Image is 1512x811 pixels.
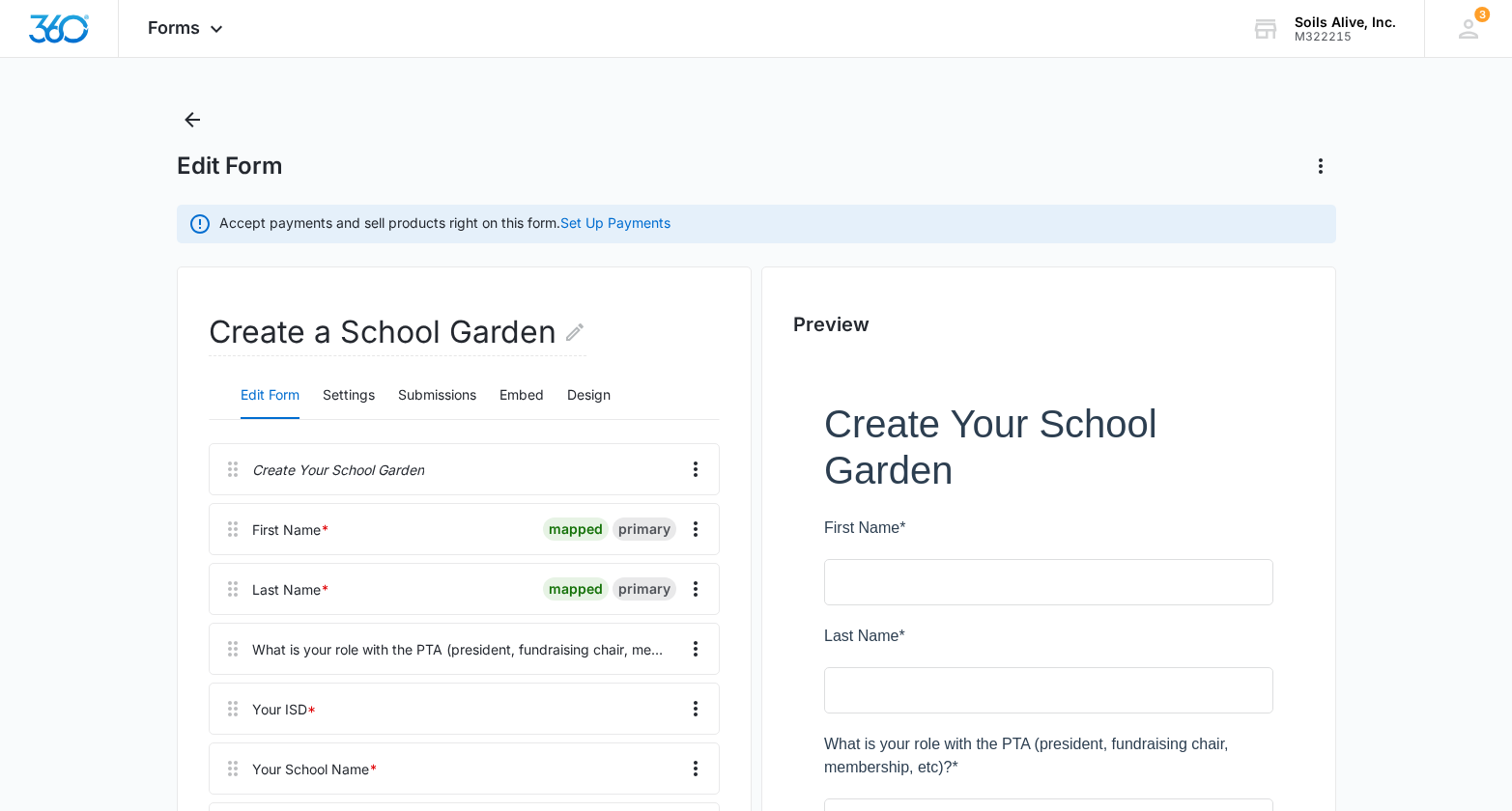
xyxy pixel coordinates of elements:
[209,309,586,356] h2: Create a School Garden
[613,517,676,541] div: primary
[252,699,316,719] div: Your ISD
[252,639,665,659] div: What is your role with the PTA (president, fundraising chair, membership, etc)?
[543,577,609,601] div: mapped
[560,214,670,231] a: Set Up Payments
[793,310,1304,339] h2: Preview
[323,373,375,419] button: Settings
[680,454,711,485] button: Overflow Menu
[177,152,283,181] h1: Edit Form
[680,573,711,604] button: Overflow Menu
[1295,30,1396,43] div: account id
[252,460,424,480] p: Create Your School Garden
[567,373,611,419] button: Design
[680,633,711,664] button: Overflow Menu
[1295,14,1396,30] div: account name
[613,577,676,601] div: primary
[680,753,711,784] button: Overflow Menu
[499,373,544,419] button: Embed
[680,514,711,545] button: Overflow Menu
[252,579,329,600] div: Last Name
[241,373,300,419] button: Edit Form
[177,104,208,135] button: Back
[680,693,711,724] button: Overflow Menu
[1305,151,1336,182] button: Actions
[252,759,378,779] div: Your School Name
[563,309,586,355] button: Edit Form Name
[1474,7,1490,22] div: notifications count
[543,517,609,541] div: mapped
[398,373,476,419] button: Submissions
[252,519,329,540] div: First Name
[148,17,200,38] span: Forms
[219,212,670,233] p: Accept payments and sell products right on this form.
[1474,7,1490,22] span: 3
